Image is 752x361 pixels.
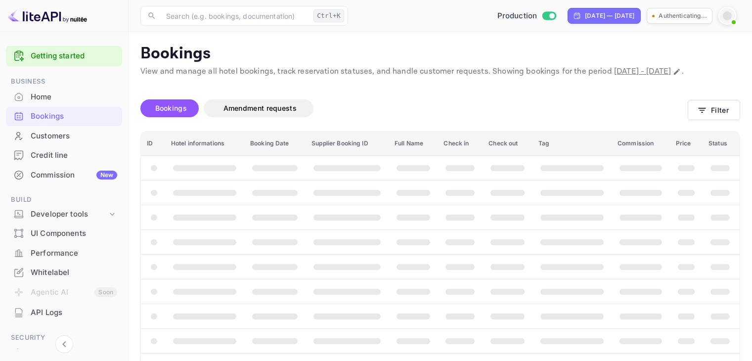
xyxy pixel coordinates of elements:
[6,146,122,165] div: Credit line
[6,206,122,223] div: Developer tools
[31,131,117,142] div: Customers
[6,166,122,184] a: CommissionNew
[31,248,117,259] div: Performance
[688,100,740,120] button: Filter
[672,67,682,77] button: Change date range
[140,99,688,117] div: account-settings tabs
[140,44,740,64] p: Bookings
[96,171,117,180] div: New
[31,150,117,161] div: Credit line
[6,224,122,243] div: UI Components
[612,132,670,156] th: Commission
[8,8,87,24] img: LiteAPI logo
[670,132,703,156] th: Price
[6,88,122,106] a: Home
[6,107,122,125] a: Bookings
[493,10,560,22] div: Switch to Sandbox mode
[585,11,634,20] div: [DATE] — [DATE]
[6,224,122,242] a: UI Components
[614,66,671,77] span: [DATE] - [DATE]
[703,132,740,156] th: Status
[483,132,532,156] th: Check out
[6,263,122,282] div: Whitelabel
[6,194,122,205] span: Build
[141,132,165,156] th: ID
[244,132,306,156] th: Booking Date
[6,244,122,262] a: Performance
[389,132,438,156] th: Full Name
[6,303,122,321] a: API Logs
[31,228,117,239] div: UI Components
[31,347,117,359] div: Team management
[31,170,117,181] div: Commission
[6,303,122,322] div: API Logs
[6,146,122,164] a: Credit line
[6,76,122,87] span: Business
[6,332,122,343] span: Security
[31,111,117,122] div: Bookings
[31,307,117,318] div: API Logs
[6,263,122,281] a: Whitelabel
[6,244,122,263] div: Performance
[31,209,107,220] div: Developer tools
[306,132,389,156] th: Supplier Booking ID
[6,127,122,146] div: Customers
[6,107,122,126] div: Bookings
[659,11,707,20] p: Authenticating...
[55,335,73,353] button: Collapse navigation
[223,104,297,112] span: Amendment requests
[155,104,187,112] span: Bookings
[532,132,612,156] th: Tag
[160,6,310,26] input: Search (e.g. bookings, documentation)
[313,9,344,22] div: Ctrl+K
[165,132,244,156] th: Hotel informations
[497,10,537,22] span: Production
[31,91,117,103] div: Home
[438,132,483,156] th: Check in
[6,46,122,66] div: Getting started
[6,127,122,145] a: Customers
[6,166,122,185] div: CommissionNew
[6,88,122,107] div: Home
[31,50,117,62] a: Getting started
[31,267,117,278] div: Whitelabel
[140,66,740,78] p: View and manage all hotel bookings, track reservation statuses, and handle customer requests. Sho...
